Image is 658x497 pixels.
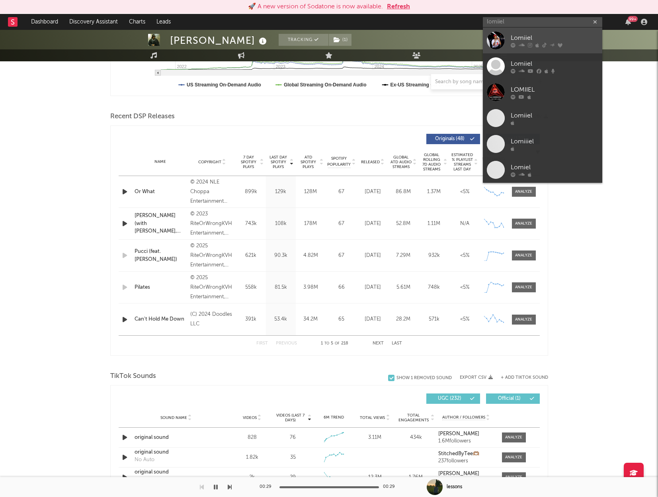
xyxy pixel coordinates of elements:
div: 1.11M [421,220,447,228]
div: © 2023 RiteOrWrongKVH Entertainment, LLC, under exclusive license to Republic Records, a division... [190,209,234,238]
button: + Add TikTok Sound [501,376,548,380]
span: ( 1 ) [328,34,352,46]
a: Lomiiel [483,27,602,53]
div: 4.82M [298,252,324,260]
span: Sound Name [160,415,187,420]
div: © 2024 NLE Choppa Entertainment Inc., under exclusive license to Warner Records Inc. [190,178,234,206]
div: 🚀 A new version of Sodatone is now available. [248,2,383,12]
span: Total Views [360,415,385,420]
div: Lomiiel [511,59,598,68]
div: Lomiel [511,162,598,172]
div: 00:29 [260,482,275,492]
button: Refresh [387,2,410,12]
a: Pucci (feat. [PERSON_NAME]) [135,248,187,263]
a: LOMIIEL [483,79,602,105]
div: 67 [328,252,355,260]
div: BREAKIN THE CODE [135,476,184,484]
div: 6M Trend [315,415,352,421]
button: 99+ [625,19,631,25]
div: 34.2M [298,315,324,323]
span: Estimated % Playlist Streams Last Day [451,153,473,172]
div: 571k [421,315,447,323]
div: 67 [328,220,355,228]
div: 3.11M [356,434,393,442]
div: 35 [290,454,296,462]
span: Spotify Popularity [327,156,351,168]
div: 67 [328,188,355,196]
span: Videos [243,415,257,420]
span: Recent DSP Releases [110,112,175,121]
div: 128M [298,188,324,196]
div: Lomiiiel [511,137,598,146]
div: 90.3k [268,252,294,260]
span: Originals ( 48 ) [432,137,468,141]
div: 00:29 [383,482,399,492]
div: <5% [451,252,478,260]
a: Charts [123,14,151,30]
div: 237 followers [438,458,494,464]
strong: [PERSON_NAME] [438,471,479,476]
div: 391k [238,315,264,323]
a: Lomiiiel [483,131,602,157]
div: [DATE] [359,252,386,260]
div: Lomiiel [511,33,598,43]
div: 1 5 218 [313,339,357,348]
div: © 2025 RiteOrWrongKVH Entertainment, LLC, under exclusive license to Republic Records, a division... [190,273,234,302]
div: 743k [238,220,264,228]
a: Pilates [135,284,187,292]
span: Total Engagements [397,413,430,423]
strong: [PERSON_NAME] [438,431,479,436]
div: Name [135,159,187,165]
button: Tracking [279,34,328,46]
div: Show 1 Removed Sound [396,376,452,381]
a: Leads [151,14,176,30]
div: 66 [328,284,355,292]
div: [DATE] [359,220,386,228]
div: <5% [451,284,478,292]
button: Next [373,341,384,346]
div: 81.5k [268,284,294,292]
span: Official ( 1 ) [491,396,528,401]
div: 5.61M [390,284,417,292]
div: 621k [238,252,264,260]
div: 108k [268,220,294,228]
a: original sound [135,448,218,456]
span: 7 Day Spotify Plays [238,155,259,169]
div: 558k [238,284,264,292]
span: Global ATD Audio Streams [390,155,412,169]
div: 3.98M [298,284,324,292]
input: Search by song name or URL [431,79,515,85]
input: Search for artists [483,17,602,27]
span: UGC ( 232 ) [432,396,468,401]
div: 178M [298,220,324,228]
a: Or What [135,188,187,196]
div: 1.37M [421,188,447,196]
div: [DATE] [359,188,386,196]
div: 76 [290,434,296,442]
div: 932k [421,252,447,260]
span: of [335,342,340,345]
div: [PERSON_NAME] (with [PERSON_NAME], [PERSON_NAME] & [PERSON_NAME]) [135,212,187,235]
div: 1.82k [234,454,271,462]
a: Lomiiel [483,53,602,79]
button: Previous [276,341,297,346]
div: 29 [290,474,296,481]
a: [PERSON_NAME] [438,431,494,437]
div: 129k [268,188,294,196]
div: 434k [397,434,434,442]
button: Originals(48) [426,134,480,144]
a: Lomiel [483,157,602,183]
button: + Add TikTok Sound [493,376,548,380]
div: 28.2M [390,315,417,323]
a: original sound [135,468,218,476]
button: Last [392,341,402,346]
button: First [256,341,268,346]
button: UGC(232) [426,393,480,404]
a: original sound [135,434,218,442]
div: 12.3M [356,474,393,481]
div: LOMIIEL [511,85,598,94]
